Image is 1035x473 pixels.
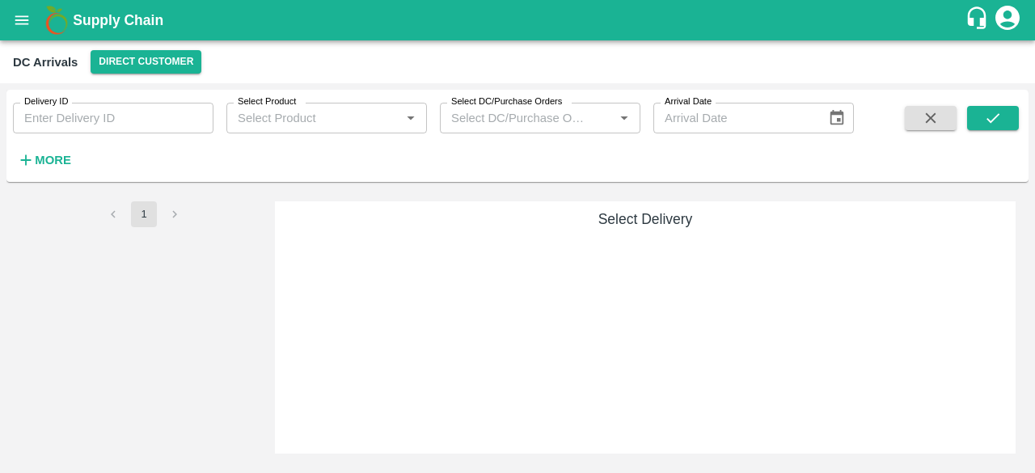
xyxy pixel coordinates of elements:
a: Supply Chain [73,9,965,32]
input: Select Product [231,108,395,129]
input: Arrival Date [653,103,815,133]
label: Select DC/Purchase Orders [451,95,562,108]
div: customer-support [965,6,993,35]
button: Open [614,108,635,129]
div: account of current user [993,3,1022,37]
b: Supply Chain [73,12,163,28]
div: DC Arrivals [13,52,78,73]
label: Delivery ID [24,95,68,108]
label: Select Product [238,95,296,108]
button: Choose date [822,103,852,133]
button: More [13,146,75,174]
button: Select DC [91,50,201,74]
h6: Select Delivery [281,208,1009,230]
button: open drawer [3,2,40,39]
input: Enter Delivery ID [13,103,213,133]
strong: More [35,154,71,167]
label: Arrival Date [665,95,712,108]
img: logo [40,4,73,36]
button: page 1 [131,201,157,227]
nav: pagination navigation [98,201,190,227]
button: Open [400,108,421,129]
input: Select DC/Purchase Orders [445,108,588,129]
